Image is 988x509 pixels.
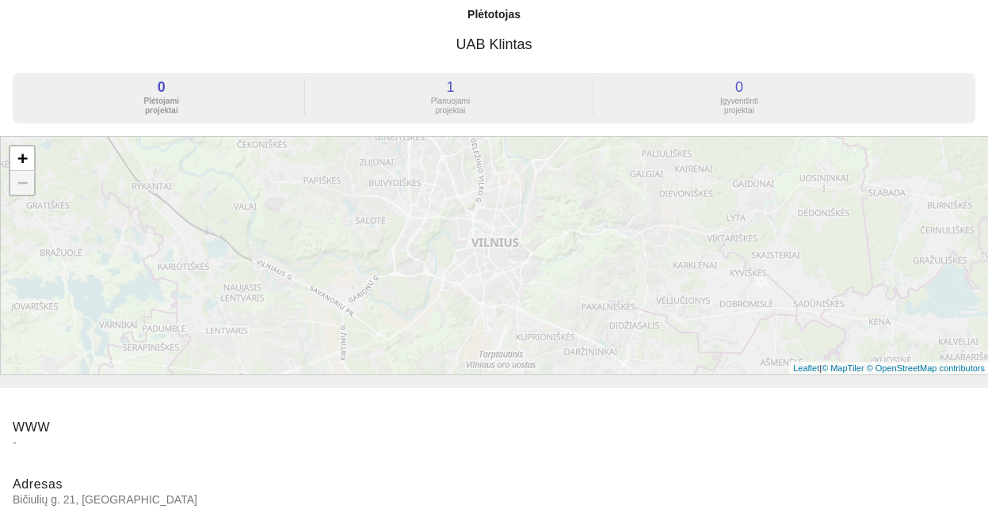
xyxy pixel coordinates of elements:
[467,6,521,22] div: Plėtotojas
[822,363,864,373] a: © MapTiler
[597,103,882,116] a: 0 Įgyvendintiprojektai
[867,363,985,373] a: © OpenStreetMap contributors
[793,363,819,373] a: Leaflet
[19,103,308,116] a: 0 Plėtojamiprojektai
[19,79,304,95] div: 0
[13,435,975,450] span: -
[308,79,593,95] div: 1
[13,28,975,60] h3: UAB Klintas
[19,97,304,116] div: Plėtojami projektai
[13,420,50,434] span: WWW
[308,103,597,116] a: 1 Planuojamiprojektai
[10,146,34,171] a: Zoom in
[13,492,975,507] span: Bičiulių g. 21, [GEOGRAPHIC_DATA]
[597,97,882,116] div: Įgyvendinti projektai
[308,97,593,116] div: Planuojami projektai
[13,477,63,491] span: Adresas
[597,79,882,95] div: 0
[10,171,34,195] a: Zoom out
